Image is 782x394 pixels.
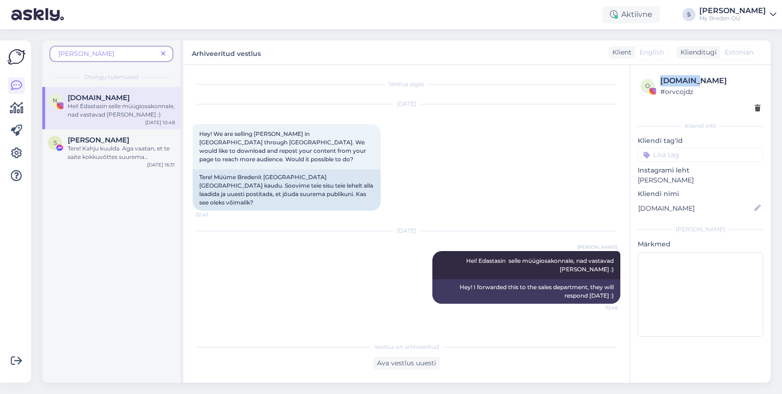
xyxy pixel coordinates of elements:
[638,225,763,234] div: [PERSON_NAME]
[8,48,25,66] img: Askly Logo
[193,227,620,235] div: [DATE]
[53,97,57,104] span: n
[193,80,620,88] div: Vestlus algas
[582,304,618,311] span: 10:48
[660,87,760,97] div: # orvcojdz
[193,169,381,211] div: Tere! Müüme Bredenit [GEOGRAPHIC_DATA] [GEOGRAPHIC_DATA] kaudu. Soovime teie sisu teie lehelt all...
[577,244,618,251] span: [PERSON_NAME]
[147,161,175,168] div: [DATE] 16:31
[373,357,440,370] div: Ava vestlus uuesti
[84,73,139,81] span: Otsingu tulemused
[725,47,753,57] span: Estonian
[68,94,130,102] span: norri.lt
[682,8,696,21] div: S
[58,49,114,58] span: [PERSON_NAME]
[432,279,620,304] div: Hey! I forwarded this to the sales department, they will respond [DATE] :)
[699,7,776,22] a: [PERSON_NAME]My Breden OÜ
[638,122,763,130] div: Kliendi info
[640,47,664,57] span: English
[54,139,57,146] span: S
[638,203,752,213] input: Lisa nimi
[375,343,439,351] span: Vestlus on arhiveeritud
[602,6,660,23] div: Aktiivne
[192,46,261,59] label: Arhiveeritud vestlus
[638,136,763,146] p: Kliendi tag'id
[638,165,763,175] p: Instagrami leht
[660,75,760,87] div: [DOMAIN_NAME]
[638,189,763,199] p: Kliendi nimi
[699,7,766,15] div: [PERSON_NAME]
[68,144,175,161] div: Tere! Kahju kuulda. Aga vaatan, et te saite kokkuvõttes suurema soodustuse eelmise ostuga, kui ol...
[199,130,368,163] span: Hey! We are selling [PERSON_NAME] in [GEOGRAPHIC_DATA] through [GEOGRAPHIC_DATA]. We would like t...
[638,148,763,162] input: Lisa tag
[145,119,175,126] div: [DATE] 10:48
[609,47,632,57] div: Klient
[193,100,620,108] div: [DATE]
[195,211,231,218] span: 22:42
[677,47,717,57] div: Klienditugi
[466,257,615,273] span: Hei! Edastasin selle müügiosakonnale, nad vastavad [PERSON_NAME] :)
[699,15,766,22] div: My Breden OÜ
[68,102,175,119] div: Hei! Edastasin selle müügiosakonnale, nad vastavad [PERSON_NAME] :)
[638,175,763,185] p: [PERSON_NAME]
[68,136,129,144] span: Sandra Pilipenko
[638,239,763,249] p: Märkmed
[645,82,650,89] span: o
